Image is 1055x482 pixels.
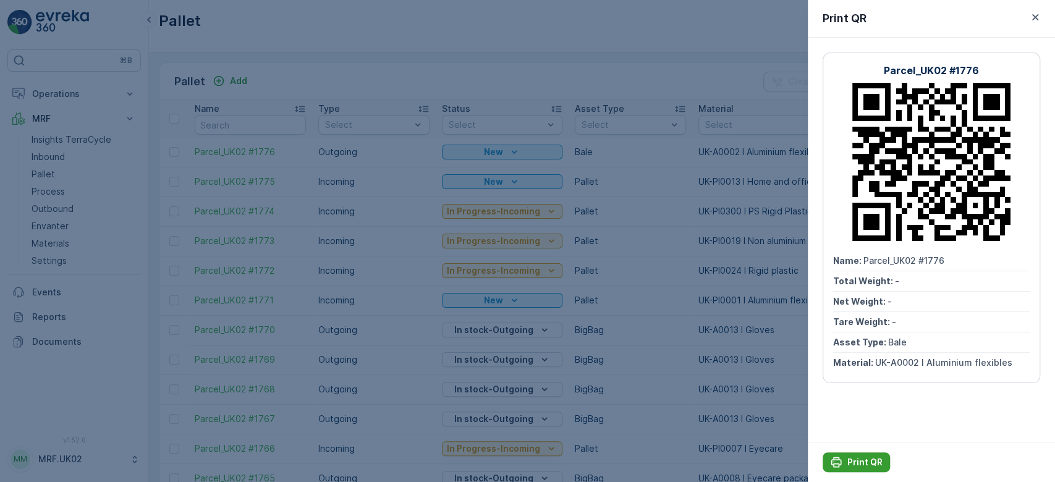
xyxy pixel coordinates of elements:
p: Parcel_UK02 #1776 [884,63,979,78]
span: Name : [833,255,863,266]
span: Bale [888,337,907,347]
span: - [888,296,892,307]
p: Print QR [847,456,883,468]
span: - [895,276,899,286]
span: Parcel_UK02 #1776 [863,255,944,266]
span: Material : [833,357,875,368]
span: Net Weight : [833,296,888,307]
span: Tare Weight : [833,316,892,327]
button: Print QR [823,452,890,472]
span: Total Weight : [833,276,895,286]
span: UK-A0002 I Aluminium flexibles [875,357,1012,368]
span: Asset Type : [833,337,888,347]
span: - [892,316,896,327]
p: Print QR [823,10,866,27]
